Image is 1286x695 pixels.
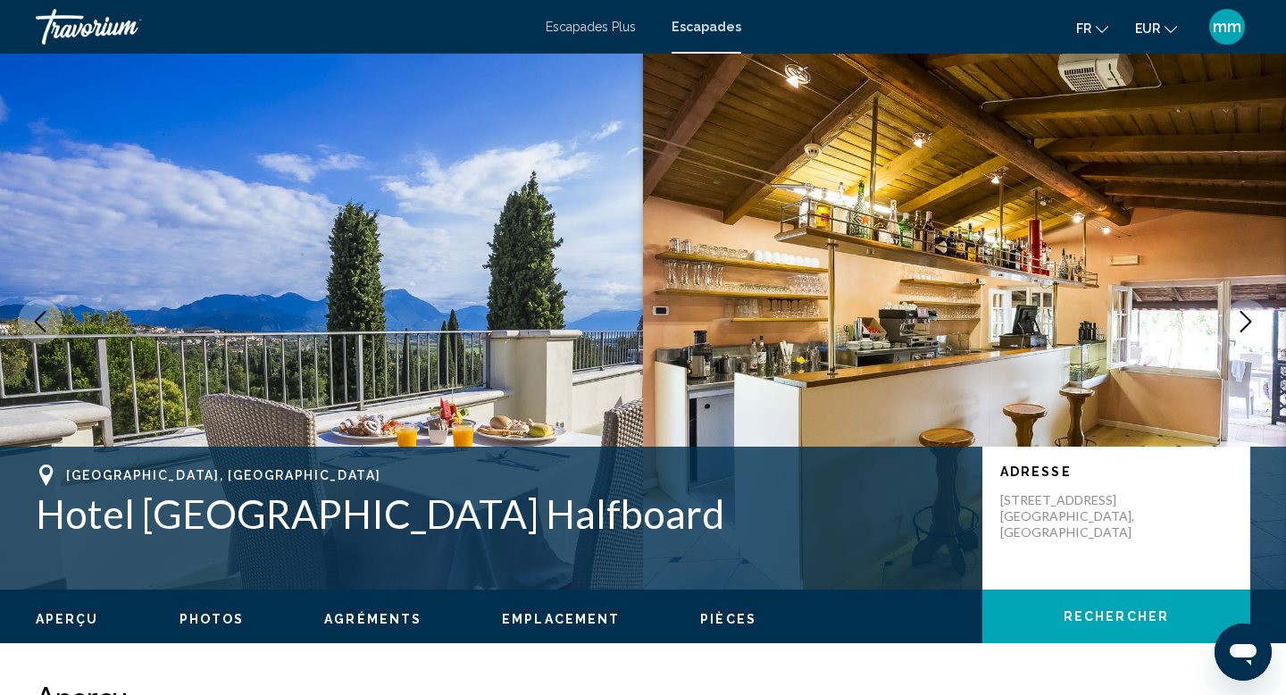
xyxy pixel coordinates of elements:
[36,9,528,45] a: Travorium
[1135,21,1160,36] font: EUR
[1204,8,1250,46] button: Menu utilisateur
[18,299,63,344] button: Previous image
[502,612,620,626] span: Emplacement
[36,611,99,627] button: Aperçu
[1076,21,1091,36] font: fr
[700,611,756,627] button: Pièces
[180,611,245,627] button: Photos
[1135,15,1177,41] button: Changer de devise
[36,490,964,537] h1: Hotel [GEOGRAPHIC_DATA] Halfboard
[1215,624,1272,681] iframe: Bouton de lancement de la fenêtre de messagerie
[1223,299,1268,344] button: Next image
[324,611,422,627] button: Agréments
[672,20,741,34] a: Escapades
[1000,465,1232,479] p: Adresse
[502,611,620,627] button: Emplacement
[1213,17,1241,36] font: mm
[1064,610,1169,624] span: Rechercher
[180,612,245,626] span: Photos
[1000,492,1143,540] p: [STREET_ADDRESS] [GEOGRAPHIC_DATA], [GEOGRAPHIC_DATA]
[36,612,99,626] span: Aperçu
[700,612,756,626] span: Pièces
[324,612,422,626] span: Agréments
[982,590,1250,643] button: Rechercher
[1076,15,1108,41] button: Changer de langue
[66,468,380,482] span: [GEOGRAPHIC_DATA], [GEOGRAPHIC_DATA]
[546,20,636,34] a: Escapades Plus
